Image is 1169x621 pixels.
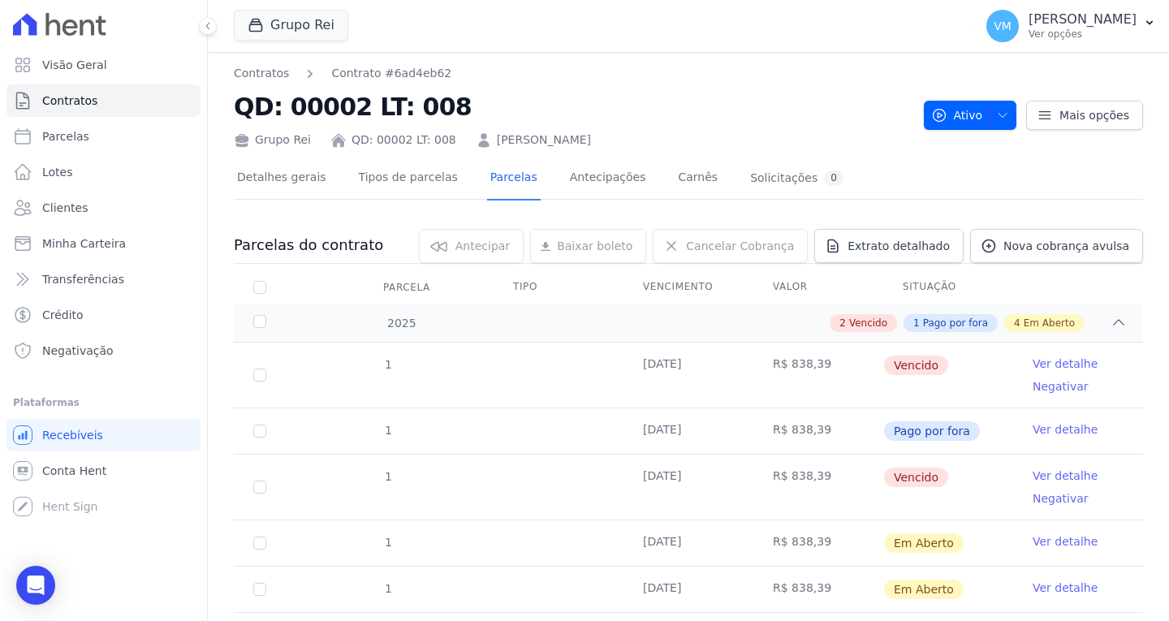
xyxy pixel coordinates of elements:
button: Ativo [924,101,1017,130]
span: Ativo [931,101,983,130]
a: Solicitações0 [747,157,847,201]
a: Nova cobrança avulsa [970,229,1143,263]
td: [DATE] [623,455,753,520]
a: Negativação [6,334,201,367]
td: R$ 838,39 [753,343,883,408]
span: Visão Geral [42,57,107,73]
a: Recebíveis [6,419,201,451]
span: Nova cobrança avulsa [1003,238,1129,254]
span: 1 [383,470,392,483]
a: Extrato detalhado [814,229,964,263]
a: QD: 00002 LT: 008 [352,132,456,149]
div: Parcela [364,271,450,304]
h3: Parcelas do contrato [234,235,383,255]
span: Minha Carteira [42,235,126,252]
span: Clientes [42,200,88,216]
button: VM [PERSON_NAME] Ver opções [973,3,1169,49]
a: Ver detalhe [1033,468,1098,484]
input: default [253,369,266,382]
h2: QD: 00002 LT: 008 [234,88,911,125]
a: Ver detalhe [1033,533,1098,550]
input: default [253,537,266,550]
span: Parcelas [42,128,89,144]
a: Crédito [6,299,201,331]
button: Grupo Rei [234,10,348,41]
span: 1 [383,424,392,437]
span: Crédito [42,307,84,323]
a: Contratos [6,84,201,117]
a: Carnês [675,157,721,201]
td: [DATE] [623,408,753,454]
span: Extrato detalhado [848,238,950,254]
a: Mais opções [1026,101,1143,130]
a: Ver detalhe [1033,421,1098,438]
span: Vencido [884,356,948,375]
nav: Breadcrumb [234,65,911,82]
span: Transferências [42,271,124,287]
span: Vencido [884,468,948,487]
th: Tipo [494,270,623,304]
span: 1 [913,316,920,330]
span: Conta Hent [42,463,106,479]
div: Open Intercom Messenger [16,566,55,605]
a: Ver detalhe [1033,580,1098,596]
a: Tipos de parcelas [356,157,461,201]
span: 1 [383,536,392,549]
span: 4 [1014,316,1020,330]
a: Minha Carteira [6,227,201,260]
th: Vencimento [623,270,753,304]
div: Plataformas [13,393,194,412]
div: Grupo Rei [234,132,311,149]
a: Contratos [234,65,289,82]
a: Negativar [1033,380,1089,393]
span: 2 [839,316,846,330]
span: VM [994,20,1012,32]
span: Pago por fora [923,316,988,330]
a: Transferências [6,263,201,295]
td: [DATE] [623,520,753,566]
nav: Breadcrumb [234,65,451,82]
a: [PERSON_NAME] [497,132,591,149]
span: Em Aberto [884,580,964,599]
a: Detalhes gerais [234,157,330,201]
input: default [253,481,266,494]
a: Antecipações [567,157,649,201]
div: Solicitações [750,170,843,186]
td: R$ 838,39 [753,520,883,566]
span: Em Aberto [1024,316,1075,330]
td: R$ 838,39 [753,567,883,612]
a: Lotes [6,156,201,188]
div: 0 [824,170,843,186]
span: Mais opções [1059,107,1129,123]
a: Clientes [6,192,201,224]
span: Negativação [42,343,114,359]
th: Situação [883,270,1013,304]
a: Parcelas [487,157,541,201]
a: Visão Geral [6,49,201,81]
a: Negativar [1033,492,1089,505]
span: 1 [383,358,392,371]
span: Contratos [42,93,97,109]
span: Lotes [42,164,73,180]
p: Ver opções [1029,28,1137,41]
td: [DATE] [623,343,753,408]
span: 1 [383,582,392,595]
td: R$ 838,39 [753,408,883,454]
input: default [253,583,266,596]
a: Parcelas [6,120,201,153]
span: Recebíveis [42,427,103,443]
td: R$ 838,39 [753,455,883,520]
span: Pago por fora [884,421,980,441]
span: Em Aberto [884,533,964,553]
a: Contrato #6ad4eb62 [331,65,451,82]
a: Conta Hent [6,455,201,487]
input: Só é possível selecionar pagamentos em aberto [253,425,266,438]
span: Vencido [849,316,887,330]
th: Valor [753,270,883,304]
a: Ver detalhe [1033,356,1098,372]
p: [PERSON_NAME] [1029,11,1137,28]
td: [DATE] [623,567,753,612]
